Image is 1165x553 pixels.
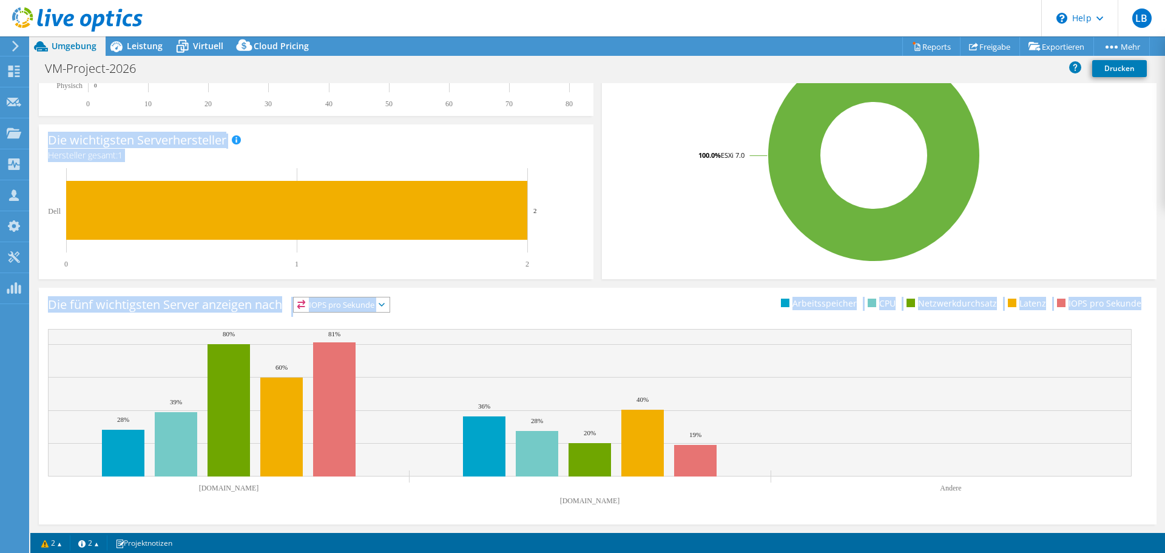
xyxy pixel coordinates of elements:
li: Latenz [1005,297,1046,310]
a: Reports [902,37,961,56]
li: IOPS pro Sekunde [1054,297,1141,310]
span: LB [1132,8,1152,28]
text: 1 [295,260,299,268]
text: 81% [328,330,340,338]
a: Freigabe [960,37,1020,56]
text: Andere [940,484,961,492]
span: Umgebung [52,40,96,52]
text: 70 [505,100,513,108]
text: 2 [525,260,529,268]
text: Physisch [56,81,83,90]
text: 60% [275,364,288,371]
span: IOPS pro Sekunde [294,297,390,312]
span: Leistung [127,40,163,52]
text: 2 [533,207,537,214]
text: 80 [566,100,573,108]
text: 50 [385,100,393,108]
tspan: 100.0% [698,151,721,160]
tspan: ESXi 7.0 [721,151,745,160]
text: 60 [445,100,453,108]
li: Arbeitsspeicher [778,297,857,310]
a: Mehr [1093,37,1150,56]
text: 36% [478,402,490,410]
text: 20 [204,100,212,108]
li: Netzwerkdurchsatz [903,297,997,310]
a: Exportieren [1019,37,1094,56]
span: Cloud Pricing [254,40,309,52]
h3: Die wichtigsten Serverhersteller [48,134,226,147]
span: 1 [118,149,123,161]
h1: VM-Project-2026 [39,62,155,75]
text: 28% [117,416,129,423]
text: [DOMAIN_NAME] [199,484,259,492]
svg: \n [1056,13,1067,24]
a: Drucken [1092,60,1147,77]
li: CPU [865,297,896,310]
a: 2 [70,535,107,551]
a: 2 [33,535,70,551]
text: 0 [94,83,97,89]
text: Dell [48,207,61,215]
h4: Hersteller gesamt: [48,149,584,162]
text: 30 [265,100,272,108]
span: Virtuell [193,40,223,52]
text: 10 [144,100,152,108]
text: 40 [325,100,333,108]
text: 0 [86,100,90,108]
text: 19% [689,431,701,438]
text: 39% [170,398,182,405]
text: 20% [584,429,596,436]
text: 28% [531,417,543,424]
text: [DOMAIN_NAME] [560,497,620,505]
text: 40% [637,396,649,403]
text: 80% [223,330,235,338]
a: Projektnotizen [107,535,181,551]
text: 0 [64,260,68,268]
